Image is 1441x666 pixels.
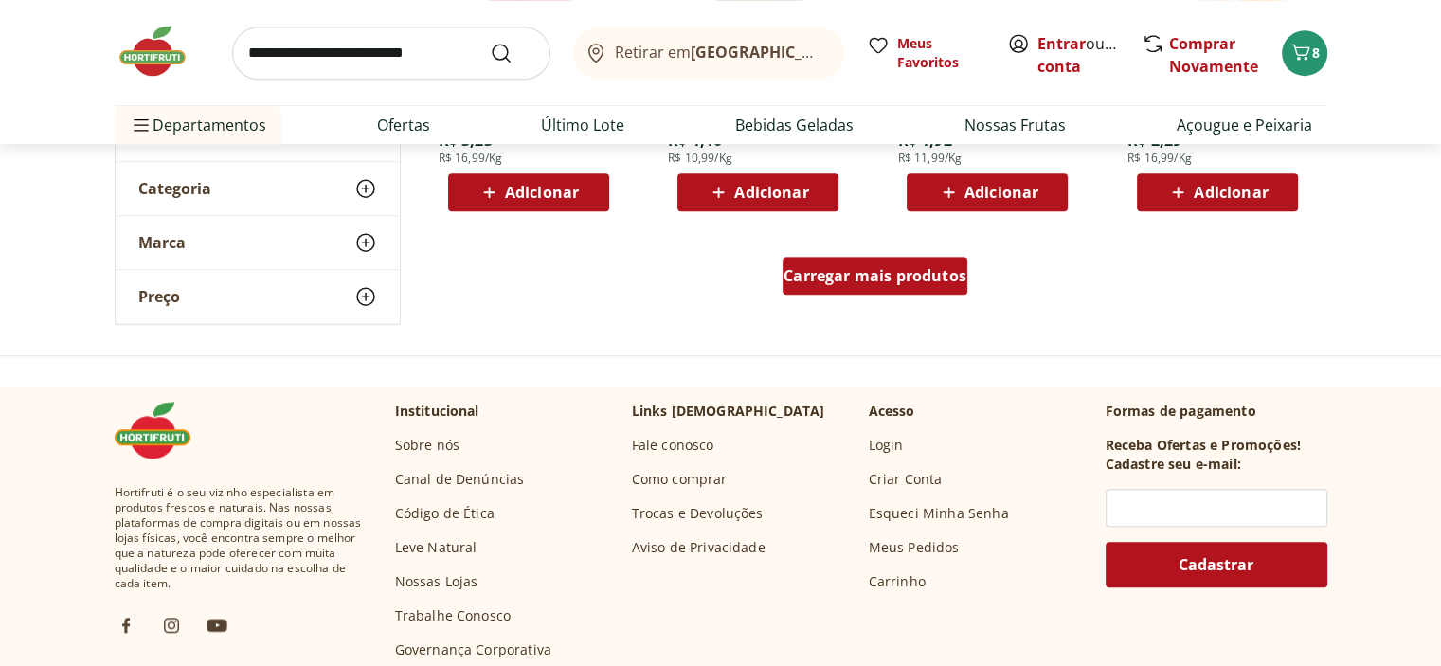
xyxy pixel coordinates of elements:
[116,270,400,323] button: Preço
[869,504,1009,523] a: Esqueci Minha Senha
[632,470,728,489] a: Como comprar
[160,614,183,637] img: ig
[115,485,365,591] span: Hortifruti é o seu vizinho especialista em produtos frescos e naturais. Nas nossas plataformas de...
[632,436,714,455] a: Fale conosco
[1037,33,1086,54] a: Entrar
[541,114,624,136] a: Último Lote
[206,614,228,637] img: ytb
[115,402,209,459] img: Hortifruti
[1194,185,1268,200] span: Adicionar
[138,287,180,306] span: Preço
[615,44,824,61] span: Retirar em
[869,538,960,557] a: Meus Pedidos
[116,162,400,215] button: Categoria
[897,34,984,72] span: Meus Favoritos
[867,34,984,72] a: Meus Favoritos
[573,27,844,80] button: Retirar em[GEOGRAPHIC_DATA]/[GEOGRAPHIC_DATA]
[1037,32,1122,78] span: ou
[1037,33,1142,77] a: Criar conta
[395,606,512,625] a: Trabalhe Conosco
[632,402,825,421] p: Links [DEMOGRAPHIC_DATA]
[1106,402,1327,421] p: Formas de pagamento
[783,257,967,302] a: Carregar mais produtos
[1179,557,1253,572] span: Cadastrar
[1106,542,1327,587] button: Cadastrar
[232,27,550,80] input: search
[784,268,966,283] span: Carregar mais produtos
[395,504,495,523] a: Código de Ética
[677,173,838,211] button: Adicionar
[115,23,209,80] img: Hortifruti
[869,436,904,455] a: Login
[964,114,1066,136] a: Nossas Frutas
[691,42,1010,63] b: [GEOGRAPHIC_DATA]/[GEOGRAPHIC_DATA]
[869,572,926,591] a: Carrinho
[632,504,764,523] a: Trocas e Devoluções
[1106,455,1241,474] h3: Cadastre seu e-mail:
[869,470,943,489] a: Criar Conta
[439,151,503,166] span: R$ 16,99/Kg
[735,114,854,136] a: Bebidas Geladas
[395,640,552,659] a: Governança Corporativa
[1282,30,1327,76] button: Carrinho
[395,436,459,455] a: Sobre nós
[964,185,1038,200] span: Adicionar
[115,614,137,637] img: fb
[138,179,211,198] span: Categoria
[897,151,962,166] span: R$ 11,99/Kg
[1169,33,1258,77] a: Comprar Novamente
[668,151,732,166] span: R$ 10,99/Kg
[395,402,479,421] p: Institucional
[395,572,478,591] a: Nossas Lojas
[907,173,1068,211] button: Adicionar
[1106,436,1301,455] h3: Receba Ofertas e Promoções!
[130,102,153,148] button: Menu
[1127,151,1192,166] span: R$ 16,99/Kg
[395,538,477,557] a: Leve Natural
[1312,44,1320,62] span: 8
[395,470,525,489] a: Canal de Denúncias
[734,185,808,200] span: Adicionar
[869,402,915,421] p: Acesso
[138,233,186,252] span: Marca
[632,538,766,557] a: Aviso de Privacidade
[448,173,609,211] button: Adicionar
[116,216,400,269] button: Marca
[377,114,430,136] a: Ofertas
[505,185,579,200] span: Adicionar
[130,102,266,148] span: Departamentos
[1137,173,1298,211] button: Adicionar
[490,42,535,64] button: Submit Search
[1177,114,1312,136] a: Açougue e Peixaria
